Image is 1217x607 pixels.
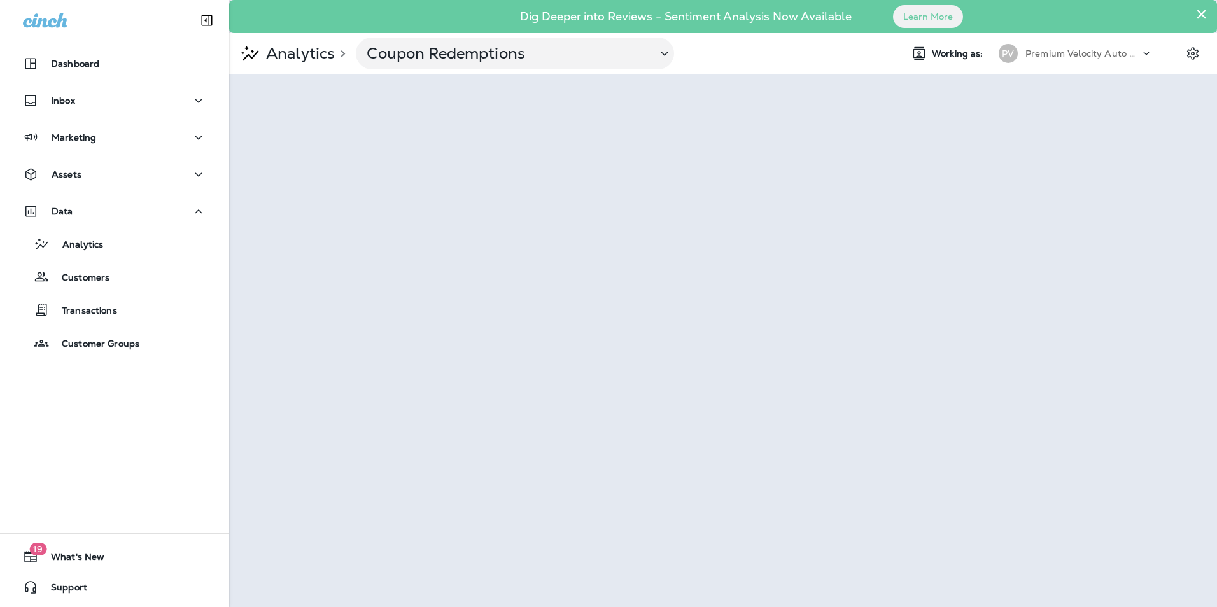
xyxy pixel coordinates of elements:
button: Dashboard [13,51,216,76]
span: Support [38,582,87,597]
span: What's New [38,552,104,567]
p: Coupon Redemptions [367,44,647,63]
p: Dig Deeper into Reviews - Sentiment Analysis Now Available [483,15,889,18]
button: Support [13,575,216,600]
p: Analytics [50,239,103,251]
button: Customer Groups [13,330,216,356]
button: Inbox [13,88,216,113]
button: Transactions [13,297,216,323]
button: Data [13,199,216,224]
p: > [335,48,346,59]
p: Premium Velocity Auto dba Jiffy Lube [1025,48,1140,59]
button: Analytics [13,230,216,257]
p: Inbox [51,95,75,106]
p: Analytics [261,44,335,63]
span: 19 [29,543,46,555]
button: Collapse Sidebar [189,8,225,33]
div: PV [999,44,1018,63]
p: Customers [49,272,109,284]
p: Marketing [52,132,96,143]
span: Working as: [932,48,986,59]
button: Marketing [13,125,216,150]
button: 19What's New [13,544,216,569]
p: Assets [52,169,81,179]
p: Customer Groups [49,338,139,351]
button: Learn More [893,5,963,28]
button: Settings [1181,42,1204,65]
p: Transactions [49,305,117,317]
p: Dashboard [51,59,99,69]
button: Close [1195,4,1207,24]
button: Customers [13,263,216,290]
p: Data [52,206,73,216]
button: Assets [13,162,216,187]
